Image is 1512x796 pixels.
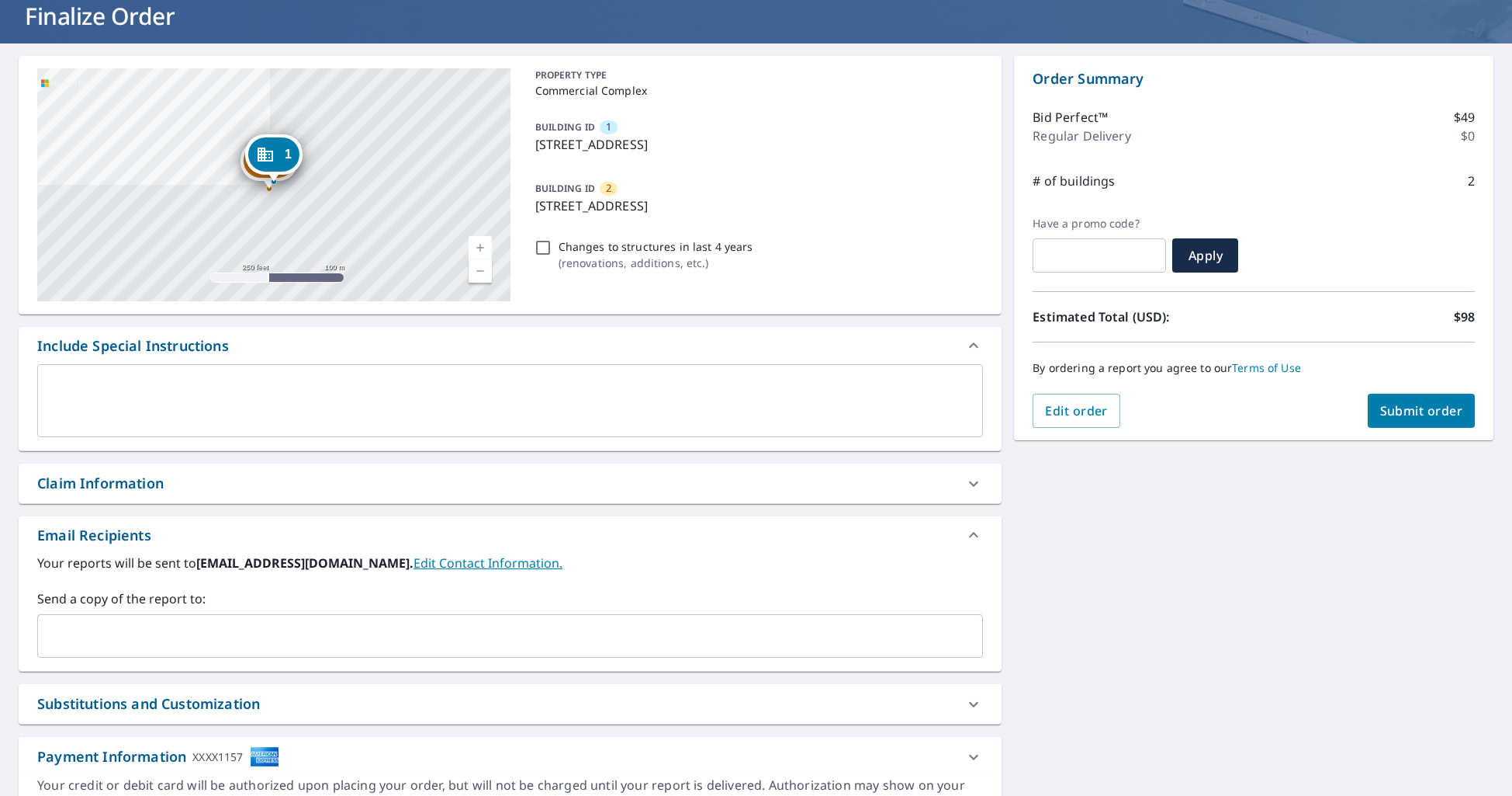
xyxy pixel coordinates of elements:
[469,236,492,259] a: Current Level 17, Zoom In
[196,554,413,572] b: [EMAIL_ADDRESS][DOMAIN_NAME].
[1033,127,1130,145] p: Regular Delivery
[1454,108,1475,127] p: $49
[606,181,611,196] span: 2
[535,82,977,99] p: Commercial Complex
[1461,127,1475,145] p: $0
[535,68,977,82] p: PROPERTY TYPE
[559,255,753,271] p: ( renovations, additions, etc. )
[1033,217,1166,231] label: Have a promo code?
[192,746,243,767] div: XXXX1157
[19,516,1002,554] div: Email Recipients
[37,589,983,608] label: Send a copy of the report to:
[37,693,260,714] div: Substitutions and Customization
[1185,247,1226,264] span: Apply
[606,120,611,134] span: 1
[285,148,292,160] span: 1
[37,335,229,356] div: Include Special Instructions
[1045,402,1108,419] span: Edit order
[37,554,983,572] label: Your reports will be sent to
[245,134,303,182] div: Dropped pin, building 1, Commercial property, 2766 Belfort Rd Jacksonville, FL 32216
[1468,172,1475,190] p: 2
[19,684,1002,724] div: Substitutions and Customization
[37,525,151,546] div: Email Recipients
[535,196,977,215] p: [STREET_ADDRESS]
[1033,394,1120,428] button: Edit order
[19,327,1002,364] div: Include Special Instructions
[1232,360,1301,375] a: Terms of Use
[1033,308,1254,326] p: Estimated Total (USD):
[535,182,595,195] p: BUILDING ID
[19,737,1002,777] div: Payment InformationXXXX1157cardImage
[1368,394,1476,428] button: Submit order
[1172,238,1238,273] button: Apply
[1454,308,1475,326] p: $98
[19,464,1002,503] div: Claim Information
[1033,361,1475,375] p: By ordering a report you agree to our
[1033,68,1475,89] p: Order Summary
[469,259,492,283] a: Current Level 17, Zoom Out
[1380,402,1463,419] span: Submit order
[1033,108,1108,127] p: Bid Perfect™
[535,135,977,154] p: [STREET_ADDRESS]
[535,120,595,134] p: BUILDING ID
[37,746,279,767] div: Payment Information
[413,554,562,572] a: EditContactInfo
[250,746,279,767] img: cardImage
[37,473,164,494] div: Claim Information
[559,238,753,255] p: Changes to structures in last 4 years
[240,141,298,189] div: Dropped pin, building 2, Commercial property, 2768 Belfort Rd Jacksonville, FL 32216
[1033,172,1115,190] p: # of buildings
